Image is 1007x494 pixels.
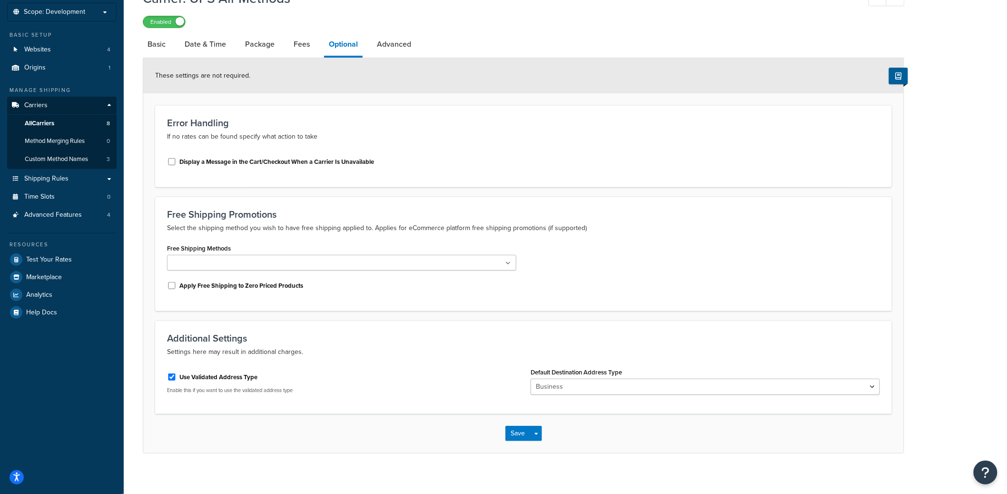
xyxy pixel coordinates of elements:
a: Package [240,33,279,56]
a: Websites4 [7,41,117,59]
span: Scope: Development [24,8,85,16]
a: Test Your Rates [7,251,117,268]
a: Optional [324,33,363,58]
a: Method Merging Rules0 [7,132,117,150]
a: Advanced [372,33,416,56]
span: 1 [109,64,110,72]
div: Manage Shipping [7,86,117,94]
a: Carriers [7,97,117,114]
span: Shipping Rules [24,175,69,183]
span: Time Slots [24,193,55,201]
p: Enable this if you want to use the validated address type [167,387,516,394]
a: Basic [143,33,170,56]
a: AllCarriers8 [7,115,117,132]
p: Settings here may result in additional charges. [167,346,880,358]
li: Websites [7,41,117,59]
a: Fees [289,33,315,56]
span: Custom Method Names [25,155,88,163]
a: Origins1 [7,59,117,77]
span: Carriers [24,101,48,110]
label: Default Destination Address Type [531,369,622,376]
button: Save [505,426,531,441]
li: Time Slots [7,188,117,206]
li: Method Merging Rules [7,132,117,150]
li: Origins [7,59,117,77]
span: Marketplace [26,273,62,282]
span: Help Docs [26,309,57,317]
div: Resources [7,241,117,249]
span: Origins [24,64,46,72]
button: Show Help Docs [889,68,908,84]
h3: Free Shipping Promotions [167,209,880,220]
div: Basic Setup [7,31,117,39]
a: Date & Time [180,33,231,56]
label: Enabled [143,16,185,28]
li: Advanced Features [7,206,117,224]
span: 4 [107,211,110,219]
label: Use Validated Address Type [179,373,257,382]
span: 4 [107,46,110,54]
span: All Carriers [25,120,54,128]
a: Custom Method Names3 [7,151,117,168]
span: Websites [24,46,51,54]
span: 8 [107,120,110,128]
a: Shipping Rules [7,170,117,188]
label: Free Shipping Methods [167,245,231,252]
a: Advanced Features4 [7,206,117,224]
a: Marketplace [7,269,117,286]
label: Display a Message in the Cart/Checkout When a Carrier Is Unavailable [179,158,374,166]
span: 0 [107,137,110,145]
span: 0 [107,193,110,201]
label: Apply Free Shipping to Zero Priced Products [179,282,303,290]
span: 3 [107,155,110,163]
a: Help Docs [7,304,117,321]
li: Carriers [7,97,117,169]
a: Time Slots0 [7,188,117,206]
span: Analytics [26,291,52,299]
p: Select the shipping method you wish to have free shipping applied to. Applies for eCommerce platf... [167,222,880,234]
span: Test Your Rates [26,256,72,264]
button: Open Resource Center [974,461,997,484]
a: Analytics [7,286,117,303]
p: If no rates can be found specify what action to take [167,131,880,142]
span: These settings are not required. [155,71,250,81]
h3: Additional Settings [167,333,880,343]
span: Method Merging Rules [25,137,85,145]
h3: Error Handling [167,118,880,128]
span: Advanced Features [24,211,82,219]
li: Custom Method Names [7,151,117,168]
